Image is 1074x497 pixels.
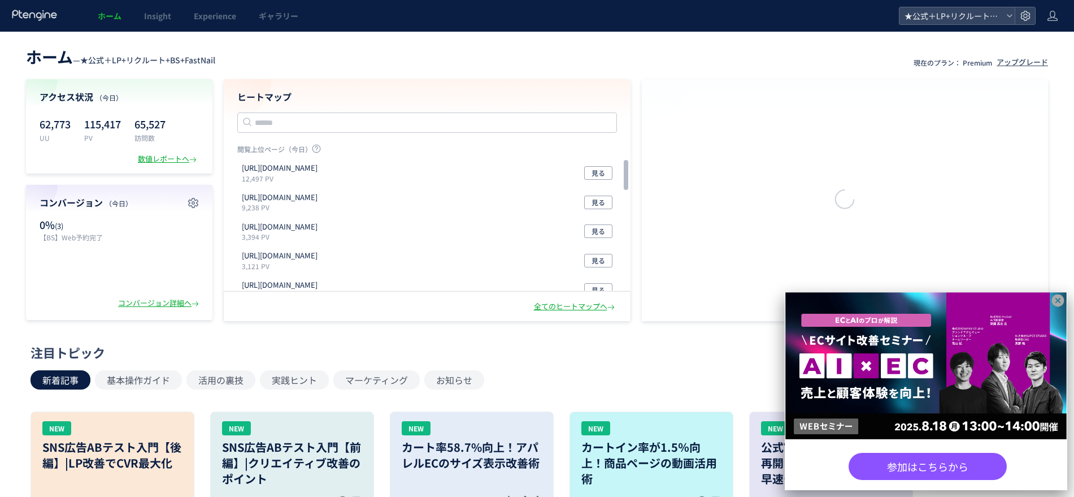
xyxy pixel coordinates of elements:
[901,7,1002,24] span: ★公式＋LP+リクルート+BS+FastNail
[95,370,182,390] button: 基本操作ガイド
[259,10,298,21] span: ギャラリー
[584,166,612,180] button: 見る
[592,196,605,209] span: 見る
[222,421,251,435] div: NEW
[26,45,215,68] div: —
[581,439,721,487] h3: カートイン率が1.5％向上！商品ページの動画活用術
[194,10,236,21] span: Experience
[40,90,199,103] h4: アクセス状況
[584,224,612,238] button: 見る
[584,283,612,297] button: 見る
[42,439,182,471] h3: SNS広告ABテスト入門【後編】|LP改善でCVR最大化
[592,224,605,238] span: 見る
[98,10,121,21] span: ホーム
[242,291,322,300] p: 2,972 PV
[26,45,73,68] span: ホーム
[242,232,322,241] p: 3,394 PV
[402,439,542,471] h3: カート率58.7%向上！アパレルECのサイズ表示改善術
[592,166,605,180] span: 見る
[186,370,255,390] button: 活用の裏技
[138,154,199,165] div: 数値レポートへ
[222,439,362,487] h3: SNS広告ABテスト入門【前編】|クリエイティブ改善のポイント
[40,232,114,242] p: 【BS】Web予約完了
[761,421,790,435] div: NEW
[40,133,71,142] p: UU
[42,421,71,435] div: NEW
[118,298,201,309] div: コンバージョン詳細へ
[242,202,322,212] p: 9,238 PV
[84,115,121,133] p: 115,417
[333,370,420,390] button: マーケティング
[761,439,901,487] h3: 公式Youtobeチャネル 再開！実践ガイドの動画を 早速チェック
[424,370,484,390] button: お知らせ
[144,10,171,21] span: Insight
[242,192,318,203] p: https://fastnail.app
[242,222,318,232] p: https://tcb-beauty.net/menu/simitori_04
[242,163,318,174] p: https://tcb-beauty.net/menu/nikibi_all1_6
[534,301,617,312] div: 全てのヒートマップへ
[242,174,322,183] p: 12,497 PV
[237,144,617,158] p: 閲覧上位ページ（今日）
[592,283,605,297] span: 見る
[134,115,166,133] p: 65,527
[584,196,612,209] button: 見る
[105,198,132,208] span: （今日）
[134,133,166,142] p: 訪問数
[242,250,318,261] p: https://fastnail.app/search/result
[914,58,992,67] p: 現在のプラン： Premium
[31,370,90,390] button: 新着記事
[55,221,63,231] span: (3)
[84,133,121,142] p: PV
[242,280,318,291] p: https://t-c-b-biyougeka.com
[31,344,1038,361] div: 注目トピック
[40,196,199,209] h4: コンバージョン
[402,421,431,435] div: NEW
[95,93,123,102] span: （今日）
[581,421,610,435] div: NEW
[260,370,329,390] button: 実践ヒント
[80,54,215,66] span: ★公式＋LP+リクルート+BS+FastNail
[40,218,114,232] p: 0%
[584,254,612,267] button: 見る
[592,254,605,267] span: 見る
[40,115,71,133] p: 62,773
[237,90,617,103] h4: ヒートマップ
[242,261,322,271] p: 3,121 PV
[997,57,1048,68] div: アップグレード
